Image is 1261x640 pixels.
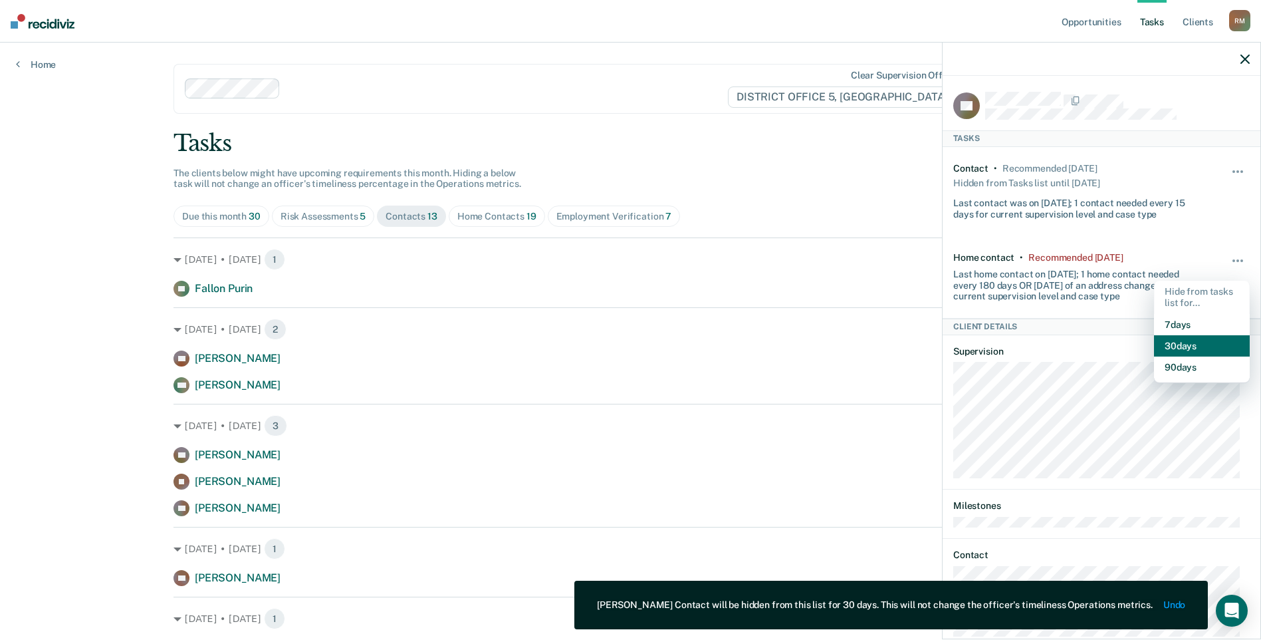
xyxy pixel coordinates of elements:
span: 1 [264,249,285,270]
div: Contacts [386,211,437,222]
dt: Supervision [953,346,1250,357]
span: 13 [427,211,437,222]
div: Tasks [173,130,1088,157]
span: [PERSON_NAME] [195,502,281,514]
div: Due this month [182,211,261,222]
span: 1 [264,608,285,629]
button: 7 days [1154,314,1250,335]
div: Home contact [953,252,1014,263]
div: Contact [953,163,988,174]
span: [PERSON_NAME] [195,448,281,461]
div: Hide from tasks list for... [1154,281,1250,314]
dt: Contact [953,550,1250,561]
span: 2 [264,319,287,340]
button: Undo [1163,599,1185,611]
div: Clear supervision officers [851,70,964,81]
div: • [994,163,997,174]
div: Recommended 2 months ago [1028,252,1123,263]
span: 3 [264,415,287,436]
div: [DATE] • [DATE] [173,319,1088,340]
div: [DATE] • [DATE] [173,608,1088,629]
dt: Milestones [953,500,1250,512]
span: [PERSON_NAME] [195,571,281,584]
span: 7 [665,211,671,222]
div: Home Contacts [457,211,536,222]
div: Employment Verification [556,211,672,222]
div: [DATE] • [DATE] [173,538,1088,560]
div: Recommended 3 months ago [1002,163,1097,174]
a: Home [16,59,56,71]
div: • [1020,252,1023,263]
div: Open Intercom Messenger [1216,595,1248,627]
span: 1 [264,538,285,560]
div: Risk Assessments [281,211,366,222]
img: Recidiviz [11,14,74,29]
span: DISTRICT OFFICE 5, [GEOGRAPHIC_DATA] [728,86,967,108]
span: 19 [526,211,536,222]
span: [PERSON_NAME] [195,379,281,391]
div: Last contact was on [DATE]; 1 contact needed every 15 days for current supervision level and case... [953,192,1201,220]
div: R M [1229,10,1250,31]
button: 90 days [1154,357,1250,378]
span: [PERSON_NAME] [195,352,281,365]
button: 30 days [1154,335,1250,357]
div: Client Details [943,319,1260,335]
div: Hidden from Tasks list until [DATE] [953,174,1100,192]
span: 5 [360,211,366,222]
div: [PERSON_NAME] Contact will be hidden from this list for 30 days. This will not change the officer... [597,599,1153,611]
div: [DATE] • [DATE] [173,415,1088,436]
span: [PERSON_NAME] [195,475,281,488]
div: [DATE] • [DATE] [173,249,1088,270]
span: The clients below might have upcoming requirements this month. Hiding a below task will not chang... [173,168,521,190]
div: Tasks [943,130,1260,146]
span: Fallon Purin [195,282,253,295]
div: Last home contact on [DATE]; 1 home contact needed every 180 days OR [DATE] of an address change ... [953,263,1201,302]
span: 30 [249,211,261,222]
